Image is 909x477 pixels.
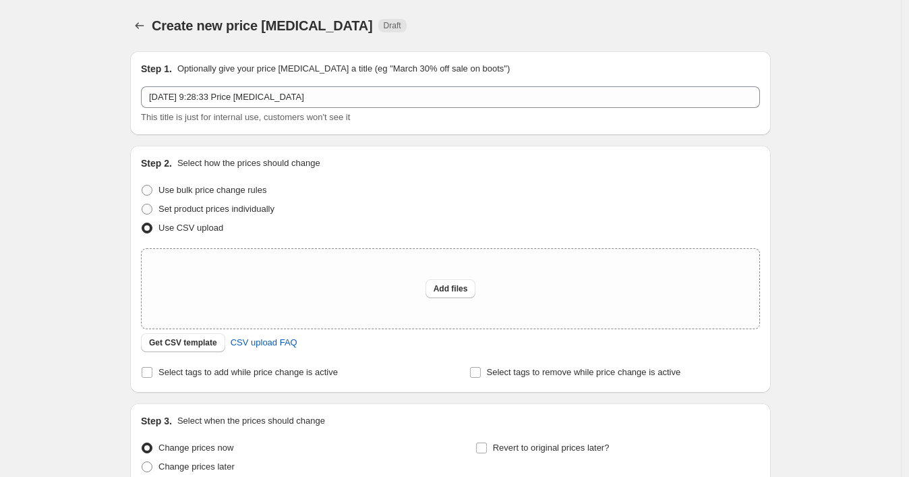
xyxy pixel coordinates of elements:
[149,337,217,348] span: Get CSV template
[493,443,610,453] span: Revert to original prices later?
[141,62,172,76] h2: Step 1.
[177,157,320,170] p: Select how the prices should change
[158,185,266,195] span: Use bulk price change rules
[158,204,274,214] span: Set product prices individually
[487,367,681,377] span: Select tags to remove while price change is active
[158,223,223,233] span: Use CSV upload
[177,62,510,76] p: Optionally give your price [MEDICAL_DATA] a title (eg "March 30% off sale on boots")
[434,283,468,294] span: Add files
[231,336,297,349] span: CSV upload FAQ
[141,112,350,122] span: This title is just for internal use, customers won't see it
[384,20,401,31] span: Draft
[177,414,325,428] p: Select when the prices should change
[158,461,235,472] span: Change prices later
[158,367,338,377] span: Select tags to add while price change is active
[141,157,172,170] h2: Step 2.
[130,16,149,35] button: Price change jobs
[158,443,233,453] span: Change prices now
[141,333,225,352] button: Get CSV template
[141,414,172,428] h2: Step 3.
[426,279,476,298] button: Add files
[152,18,373,33] span: Create new price [MEDICAL_DATA]
[141,86,760,108] input: 30% off holiday sale
[223,332,305,354] a: CSV upload FAQ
